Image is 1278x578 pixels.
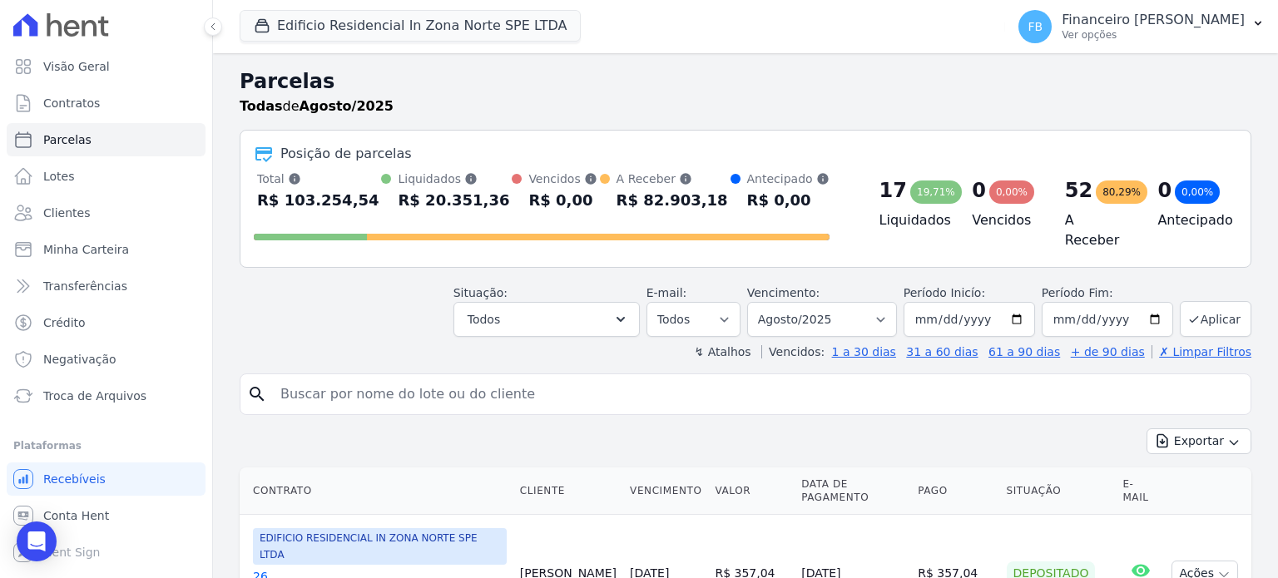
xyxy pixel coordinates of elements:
label: Vencidos: [761,345,825,358]
span: Transferências [43,278,127,294]
a: + de 90 dias [1071,345,1145,358]
strong: Agosto/2025 [300,98,394,114]
button: Aplicar [1180,301,1251,337]
th: Vencimento [623,467,708,515]
h4: Antecipado [1157,210,1224,230]
div: R$ 103.254,54 [257,187,379,214]
th: Cliente [513,467,623,515]
a: ✗ Limpar Filtros [1152,345,1251,358]
label: Período Fim: [1042,284,1173,302]
input: Buscar por nome do lote ou do cliente [270,378,1244,411]
th: Valor [708,467,795,515]
div: Liquidados [398,170,509,187]
div: Total [257,170,379,187]
p: de [240,96,394,116]
div: A Receber [617,170,728,187]
th: Contrato [240,467,513,515]
div: Antecipado [747,170,830,187]
span: Visão Geral [43,58,110,75]
a: Minha Carteira [7,233,206,266]
button: Exportar [1147,428,1251,454]
span: Contratos [43,95,100,111]
div: R$ 0,00 [528,187,597,214]
div: 0,00% [1175,180,1220,204]
a: Troca de Arquivos [7,379,206,413]
button: Edificio Residencial In Zona Norte SPE LTDA [240,10,581,42]
h4: Liquidados [879,210,946,230]
th: E-mail [1116,467,1165,515]
div: 80,29% [1096,180,1147,204]
a: 31 a 60 dias [906,345,978,358]
div: 0 [1157,177,1171,204]
a: Visão Geral [7,50,206,83]
label: Vencimento: [747,286,820,299]
a: Lotes [7,160,206,193]
span: Conta Hent [43,507,109,524]
p: Ver opções [1062,28,1245,42]
div: Vencidos [528,170,597,187]
div: R$ 0,00 [747,187,830,214]
span: Negativação [43,351,116,368]
th: Situação [1000,467,1117,515]
div: 0 [972,177,986,204]
label: E-mail: [646,286,687,299]
a: Negativação [7,343,206,376]
label: Período Inicío: [904,286,985,299]
button: FB Financeiro [PERSON_NAME] Ver opções [1005,3,1278,50]
strong: Todas [240,98,283,114]
div: 17 [879,177,907,204]
div: Plataformas [13,436,199,456]
span: FB [1028,21,1043,32]
a: Conta Hent [7,499,206,532]
div: Open Intercom Messenger [17,521,57,561]
h4: A Receber [1065,210,1132,250]
span: Crédito [43,314,86,331]
a: Recebíveis [7,462,206,496]
p: Financeiro [PERSON_NAME] [1062,12,1245,28]
a: Transferências [7,269,206,303]
div: 0,00% [989,180,1034,204]
h2: Parcelas [240,67,1251,96]
span: EDIFICIO RESIDENCIAL IN ZONA NORTE SPE LTDA [253,528,507,565]
a: Crédito [7,306,206,339]
span: Troca de Arquivos [43,388,146,404]
span: Minha Carteira [43,241,129,258]
a: 1 a 30 dias [832,345,896,358]
span: Recebíveis [43,471,106,487]
div: R$ 82.903,18 [617,187,728,214]
button: Todos [453,302,640,337]
div: 52 [1065,177,1092,204]
div: Posição de parcelas [280,144,412,164]
span: Lotes [43,168,75,185]
th: Pago [911,467,999,515]
span: Parcelas [43,131,92,148]
i: search [247,384,267,404]
a: 61 a 90 dias [988,345,1060,358]
a: Parcelas [7,123,206,156]
label: Situação: [453,286,508,299]
span: Todos [468,309,500,329]
div: 19,71% [910,180,962,204]
h4: Vencidos [972,210,1038,230]
div: R$ 20.351,36 [398,187,509,214]
label: ↯ Atalhos [694,345,750,358]
a: Clientes [7,196,206,230]
span: Clientes [43,205,90,221]
th: Data de Pagamento [795,467,911,515]
a: Contratos [7,86,206,120]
